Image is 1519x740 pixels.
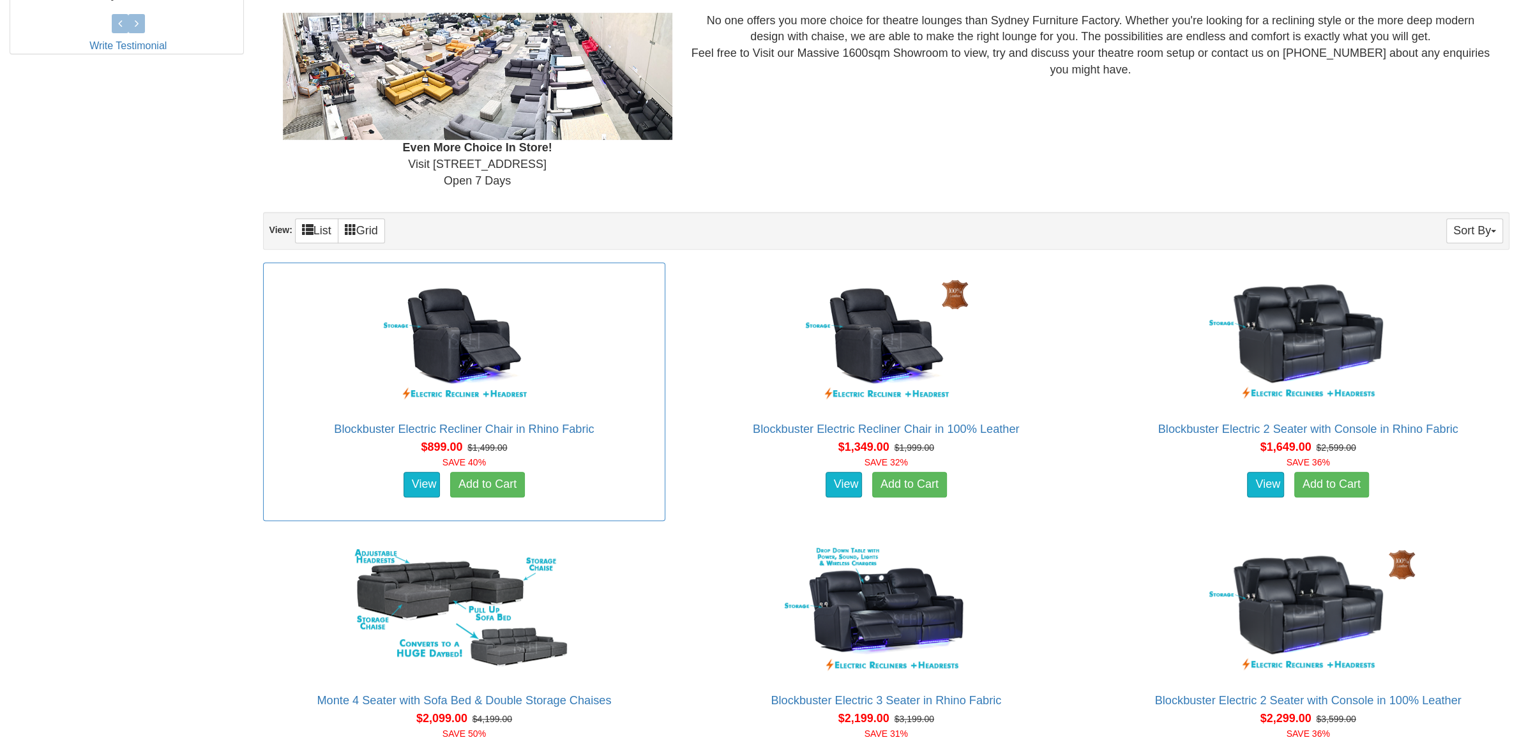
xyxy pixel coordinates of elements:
[865,729,908,739] font: SAVE 31%
[771,541,1001,681] img: Blockbuster Electric 3 Seater in Rhino Fabric
[450,472,525,497] a: Add to Cart
[1286,457,1329,467] font: SAVE 36%
[1286,729,1329,739] font: SAVE 36%
[838,712,889,725] span: $2,199.00
[1294,472,1369,497] a: Add to Cart
[1260,441,1311,453] span: $1,649.00
[338,218,385,243] a: Grid
[771,269,1001,410] img: Blockbuster Electric Recliner Chair in 100% Leather
[421,441,462,453] span: $899.00
[838,441,889,453] span: $1,349.00
[771,694,1001,707] a: Blockbuster Electric 3 Seater in Rhino Fabric
[317,694,611,707] a: Monte 4 Seater with Sofa Bed & Double Storage Chaises
[1247,472,1284,497] a: View
[349,541,579,681] img: Monte 4 Seater with Sofa Bed & Double Storage Chaises
[872,472,947,497] a: Add to Cart
[826,472,863,497] a: View
[442,457,486,467] font: SAVE 40%
[1260,712,1311,725] span: $2,299.00
[404,472,441,497] a: View
[682,13,1499,79] div: No one offers you more choice for theatre lounges than Sydney Furniture Factory. Whether you're l...
[1316,442,1356,453] del: $2,599.00
[273,13,682,190] div: Visit [STREET_ADDRESS] Open 7 Days
[1158,423,1458,435] a: Blockbuster Electric 2 Seater with Console in Rhino Fabric
[753,423,1020,435] a: Blockbuster Electric Recliner Chair in 100% Leather
[1446,218,1503,243] button: Sort By
[1193,541,1423,681] img: Blockbuster Electric 2 Seater with Console in 100% Leather
[295,218,338,243] a: List
[895,714,934,724] del: $3,199.00
[349,269,579,410] img: Blockbuster Electric Recliner Chair in Rhino Fabric
[416,712,467,725] span: $2,099.00
[1193,269,1423,410] img: Blockbuster Electric 2 Seater with Console in Rhino Fabric
[865,457,908,467] font: SAVE 32%
[283,13,672,140] img: Showroom
[89,40,167,51] a: Write Testimonial
[269,225,292,235] strong: View:
[1316,714,1356,724] del: $3,599.00
[895,442,934,453] del: $1,999.00
[472,714,512,724] del: $4,199.00
[467,442,507,453] del: $1,499.00
[334,423,594,435] a: Blockbuster Electric Recliner Chair in Rhino Fabric
[1154,694,1461,707] a: Blockbuster Electric 2 Seater with Console in 100% Leather
[403,141,552,154] b: Even More Choice In Store!
[442,729,486,739] font: SAVE 50%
